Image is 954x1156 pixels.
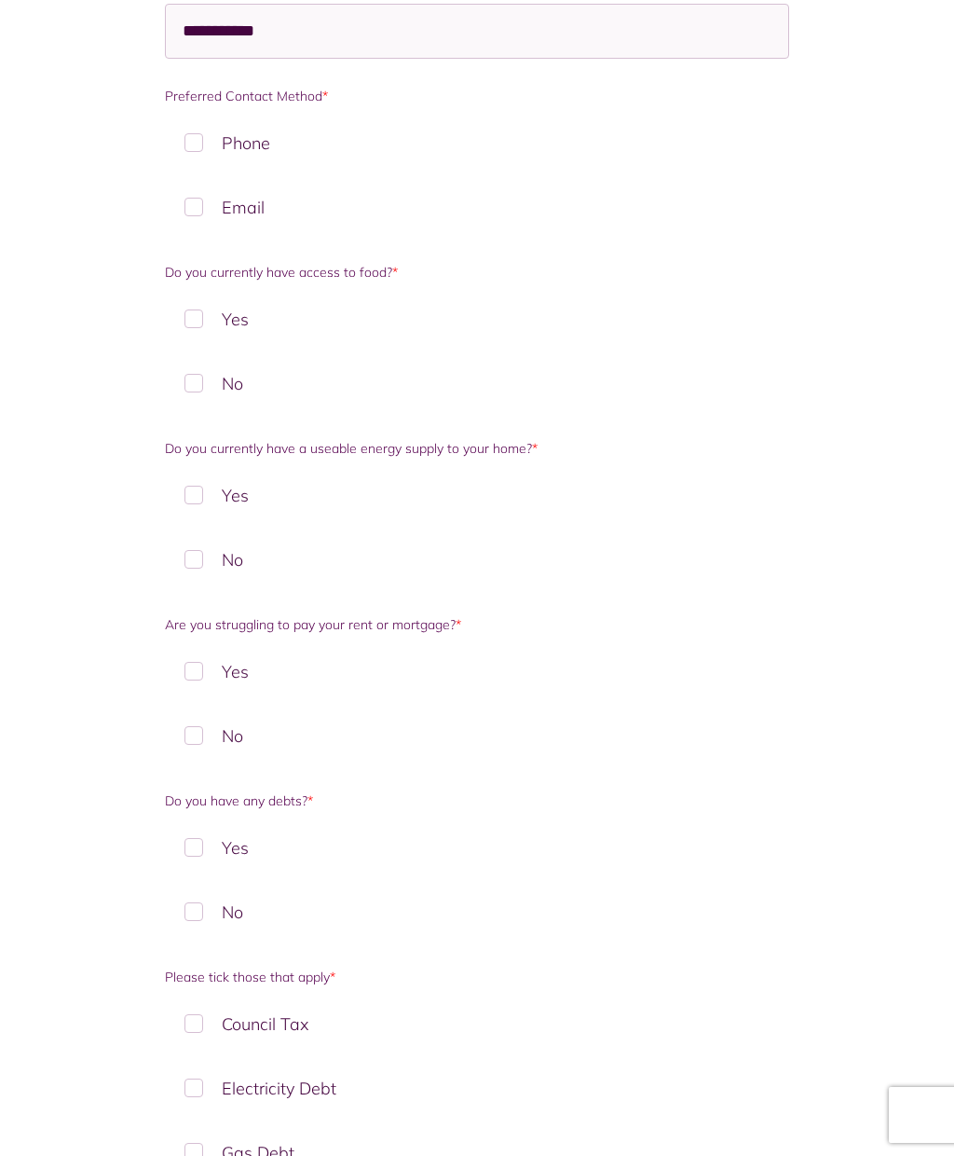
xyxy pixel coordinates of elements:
label: No [165,356,788,411]
label: Are you struggling to pay your rent or mortgage? [165,615,788,635]
label: Yes [165,820,788,875]
label: Electricity Debt [165,1061,788,1116]
label: No [165,532,788,587]
label: Email [165,180,788,235]
label: Council Tax [165,997,788,1052]
label: Yes [165,292,788,347]
label: Preferred Contact Method [165,87,788,106]
label: Do you currently have a useable energy supply to your home? [165,439,788,459]
label: Do you currently have access to food? [165,263,788,282]
label: Yes [165,644,788,699]
label: Phone [165,116,788,171]
label: Please tick those that apply [165,968,788,987]
label: No [165,709,788,764]
label: Yes [165,468,788,523]
label: Do you have any debts? [165,791,788,811]
label: No [165,885,788,940]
